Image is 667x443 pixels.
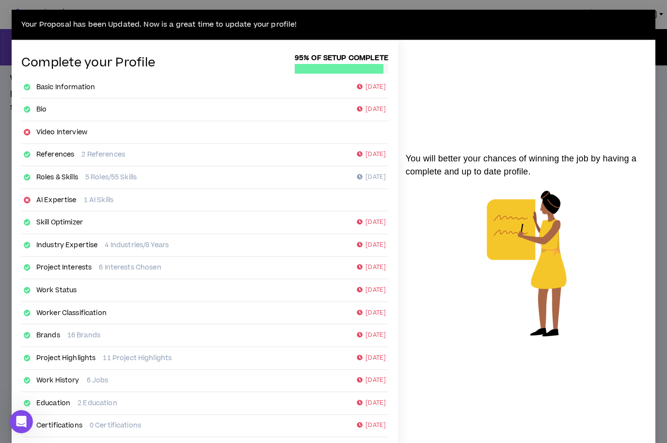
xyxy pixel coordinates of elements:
[10,410,33,433] iframe: Intercom live chat
[36,195,77,205] a: AI Expertise
[357,240,386,250] p: [DATE]
[36,376,79,385] a: Work History
[36,218,83,227] a: Skill Optimizer
[398,152,655,178] p: You will better your chances of winning the job by having a complete and up to date profile.
[36,150,74,159] a: References
[36,105,47,114] a: Bio
[357,353,386,363] p: [DATE]
[85,173,137,182] p: 5 Roles/55 Skills
[12,10,655,41] div: Your Proposal has been Updated. Now is a great time to update your profile!
[36,285,77,295] a: Work Status
[78,398,117,408] p: 2 Education
[357,331,386,340] p: [DATE]
[357,285,386,295] p: [DATE]
[103,353,172,363] p: 11 Project Highlights
[357,421,386,430] p: [DATE]
[36,308,107,318] a: Worker Classification
[36,353,96,363] a: Project Highlights
[357,150,386,159] p: [DATE]
[357,308,386,318] p: [DATE]
[36,398,70,408] a: Education
[21,56,155,70] h4: Complete your Profile
[84,195,113,205] p: 1 AI Skills
[81,150,125,159] p: 2 References
[36,240,98,250] a: Industry Expertise
[357,398,386,408] p: [DATE]
[295,53,388,63] p: 95% of setup complete
[357,218,386,227] p: [DATE]
[357,173,386,182] p: [DATE]
[36,82,95,92] a: Basic Information
[36,331,60,340] a: Brands
[36,127,87,137] a: Video Interview
[357,82,386,92] p: [DATE]
[90,421,141,430] p: 0 Certifications
[462,178,591,348] img: talent-matching-for-job.png
[36,263,92,272] a: Project Interests
[36,421,82,430] a: Certifications
[67,331,100,340] p: 16 Brands
[99,263,161,272] p: 6 Interests Chosen
[357,376,386,385] p: [DATE]
[36,173,78,182] a: Roles & Skills
[357,263,386,272] p: [DATE]
[357,105,386,114] p: [DATE]
[105,240,169,250] p: 4 Industries/8 Years
[87,376,109,385] p: 6 Jobs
